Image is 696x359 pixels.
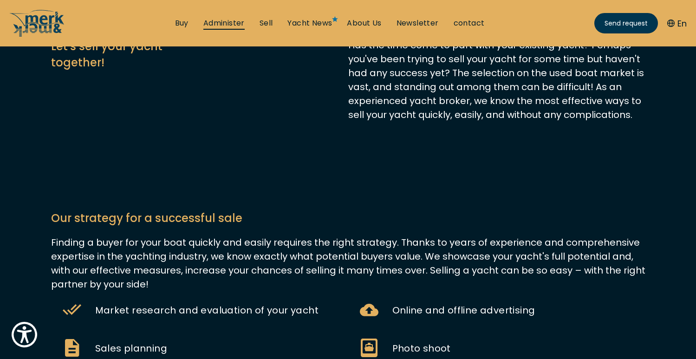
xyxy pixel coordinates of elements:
[454,18,485,28] a: contact
[9,320,39,350] button: Show Accessibility Preferences
[605,19,648,28] font: Send request
[677,18,687,29] font: En
[287,18,332,28] a: Yacht News
[347,18,381,28] a: About Us
[594,13,658,33] a: Send request
[397,18,439,28] a: Newsletter
[667,17,687,30] button: En
[51,236,645,291] font: Finding a buyer for your boat quickly and easily requires the right strategy. Thanks to years of ...
[95,342,168,355] font: Sales planning
[392,342,451,355] font: Photo shoot
[95,304,319,317] font: Market research and evaluation of your yacht
[175,18,189,28] a: Buy
[51,210,242,226] font: Our strategy for a successful sale
[260,18,273,28] a: Sell
[203,18,245,28] a: Administer
[392,304,535,317] font: Online and offline advertising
